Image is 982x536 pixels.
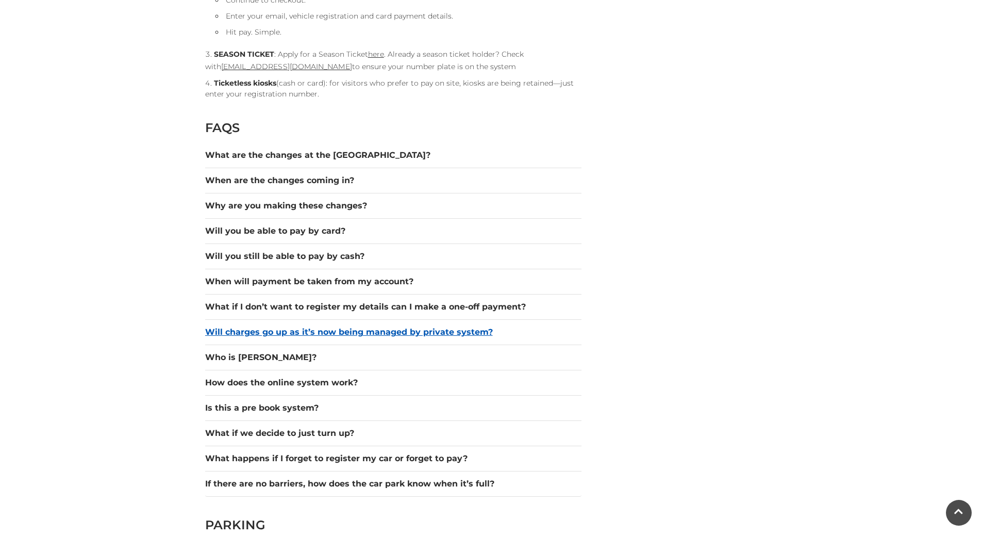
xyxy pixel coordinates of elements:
button: If there are no barriers, how does the car park know when it’s full? [205,478,581,490]
li: (cash or card): for visitors who prefer to pay on site, kiosks are being retained—just enter your... [205,78,581,100]
strong: Ticketless kiosks [214,78,276,88]
a: [EMAIL_ADDRESS][DOMAIN_NAME] [221,62,352,71]
li: Enter your email, vehicle registration and card payment details. [215,11,581,22]
button: Why are you making these changes? [205,200,581,212]
a: here [368,50,384,59]
button: What happens if I forget to register my car or forget to pay? [205,452,581,465]
h2: FAQS [205,120,581,135]
li: : Apply for a Season Ticket . Already a season ticket holder? Check with to ensure your number pl... [205,48,581,73]
li: Hit pay. Simple. [215,27,581,38]
button: What if we decide to just turn up? [205,427,581,440]
button: When will payment be taken from my account? [205,275,581,288]
button: When are the changes coming in? [205,174,581,187]
button: What if I don’t want to register my details can I make a one-off payment? [205,301,581,313]
h2: PARKING [205,517,581,532]
button: Will charges go up as it’s now being managed by private system? [205,326,581,338]
strong: SEASON TICKET [214,50,274,59]
button: How does the online system work? [205,377,581,389]
button: Is this a pre book system? [205,402,581,414]
button: Will you still be able to pay by cash? [205,250,581,263]
button: What are the changes at the [GEOGRAPHIC_DATA]? [205,149,581,161]
button: Will you be able to pay by card? [205,225,581,237]
button: Who is [PERSON_NAME]? [205,351,581,364]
